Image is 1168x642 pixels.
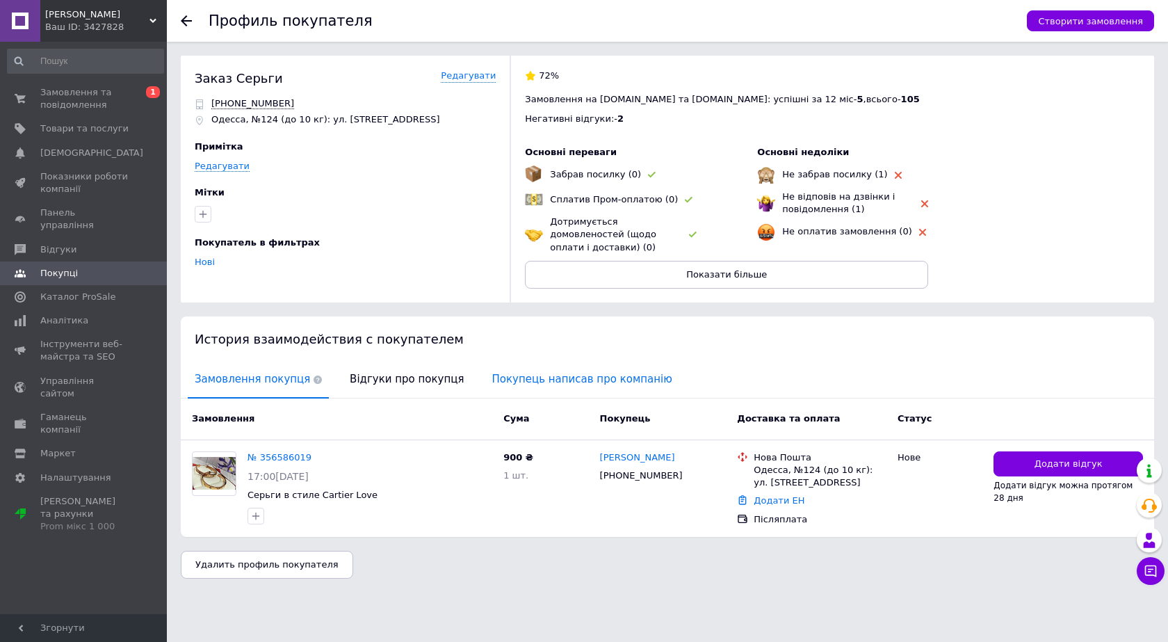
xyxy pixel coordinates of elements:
[757,147,849,157] span: Основні недоліки
[895,172,902,179] img: rating-tag-type
[40,472,111,484] span: Налаштування
[857,94,863,104] span: 5
[503,470,528,481] span: 1 шт.
[782,226,911,236] span: Не оплатив замовлення (0)
[195,332,464,346] span: История взаимодействия с покупателем
[45,8,149,21] span: Іріс Галерея
[754,464,886,489] div: Одесса, №124 (до 10 кг): ул. [STREET_ADDRESS]
[195,559,339,570] span: Удалить профиль покупателя
[441,70,496,83] a: Редагувати
[211,98,294,109] span: Відправити SMS
[146,86,160,98] span: 1
[600,413,651,424] span: Покупець
[754,495,804,506] a: Додати ЕН
[525,191,543,209] img: emoji
[525,225,543,243] img: emoji
[195,161,250,172] a: Редагувати
[901,94,920,104] span: 105
[195,141,243,152] span: Примітка
[211,113,439,126] p: Одесса, №124 (до 10 кг): ул. [STREET_ADDRESS]
[45,21,167,33] div: Ваш ID: 3427828
[195,257,215,267] a: Нові
[181,551,353,579] button: Удалить профиль покупателя
[40,520,129,533] div: Prom мікс 1 000
[40,170,129,195] span: Показники роботи компанії
[192,451,236,496] a: Фото товару
[539,70,559,81] span: 72%
[919,229,926,236] img: rating-tag-type
[40,411,129,436] span: Гаманець компанії
[40,207,129,232] span: Панель управління
[343,362,471,397] span: Відгуки про покупця
[898,413,932,424] span: Статус
[40,291,115,303] span: Каталог ProSale
[525,113,617,124] span: Негативні відгуки: -
[689,232,697,238] img: rating-tag-type
[7,49,164,74] input: Пошук
[485,362,679,397] span: Покупець написав про компанію
[40,243,76,256] span: Відгуки
[1035,458,1103,471] span: Додати відгук
[597,467,686,485] div: [PHONE_NUMBER]
[993,451,1143,477] button: Додати відгук
[782,169,887,179] span: Не забрав посилку (1)
[685,197,692,203] img: rating-tag-type
[40,447,76,460] span: Маркет
[40,495,129,533] span: [PERSON_NAME] та рахунки
[40,338,129,363] span: Інструменти веб-майстра та SEO
[617,113,624,124] span: 2
[1027,10,1154,31] button: Створити замовлення
[757,194,775,212] img: emoji
[757,223,775,241] img: emoji
[188,362,329,397] span: Замовлення покупця
[503,413,529,424] span: Cума
[195,187,225,198] span: Мітки
[648,172,656,178] img: rating-tag-type
[192,413,254,424] span: Замовлення
[993,481,1133,503] span: Додати відгук можна протягом 28 дня
[248,452,311,463] a: № 356586019
[1038,16,1143,26] span: Створити замовлення
[248,490,378,500] a: Серьги в стиле Cartier Love
[195,70,283,87] div: Заказ Серьги
[754,451,886,464] div: Нова Пошта
[757,166,775,184] img: emoji
[40,375,129,400] span: Управління сайтом
[550,216,656,252] span: Дотримується домовленостей (щодо оплати і доставки) (0)
[754,513,886,526] div: Післяплата
[525,94,919,104] span: Замовлення на [DOMAIN_NAME] та [DOMAIN_NAME]: успішні за 12 міс - , всього -
[921,200,928,207] img: rating-tag-type
[898,451,982,464] div: Нове
[600,451,675,465] a: [PERSON_NAME]
[181,15,192,26] div: Повернутися назад
[782,191,895,214] span: Не відповів на дзвінки і повідомлення (1)
[40,122,129,135] span: Товари та послуги
[40,267,78,280] span: Покупці
[193,457,236,490] img: Фото товару
[1137,557,1165,585] button: Чат з покупцем
[195,236,492,249] div: Покупатель в фильтрах
[40,86,129,111] span: Замовлення та повідомлення
[686,269,767,280] span: Показати більше
[550,194,678,204] span: Сплатив Пром-оплатою (0)
[550,169,641,179] span: Забрав посилку (0)
[737,413,840,424] span: Доставка та оплата
[248,471,309,482] span: 17:00[DATE]
[525,166,542,182] img: emoji
[525,261,928,289] button: Показати більше
[503,452,533,463] span: 900 ₴
[209,13,373,29] h1: Профиль покупателя
[40,314,88,327] span: Аналітика
[525,147,617,157] span: Основні переваги
[40,147,143,159] span: [DEMOGRAPHIC_DATA]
